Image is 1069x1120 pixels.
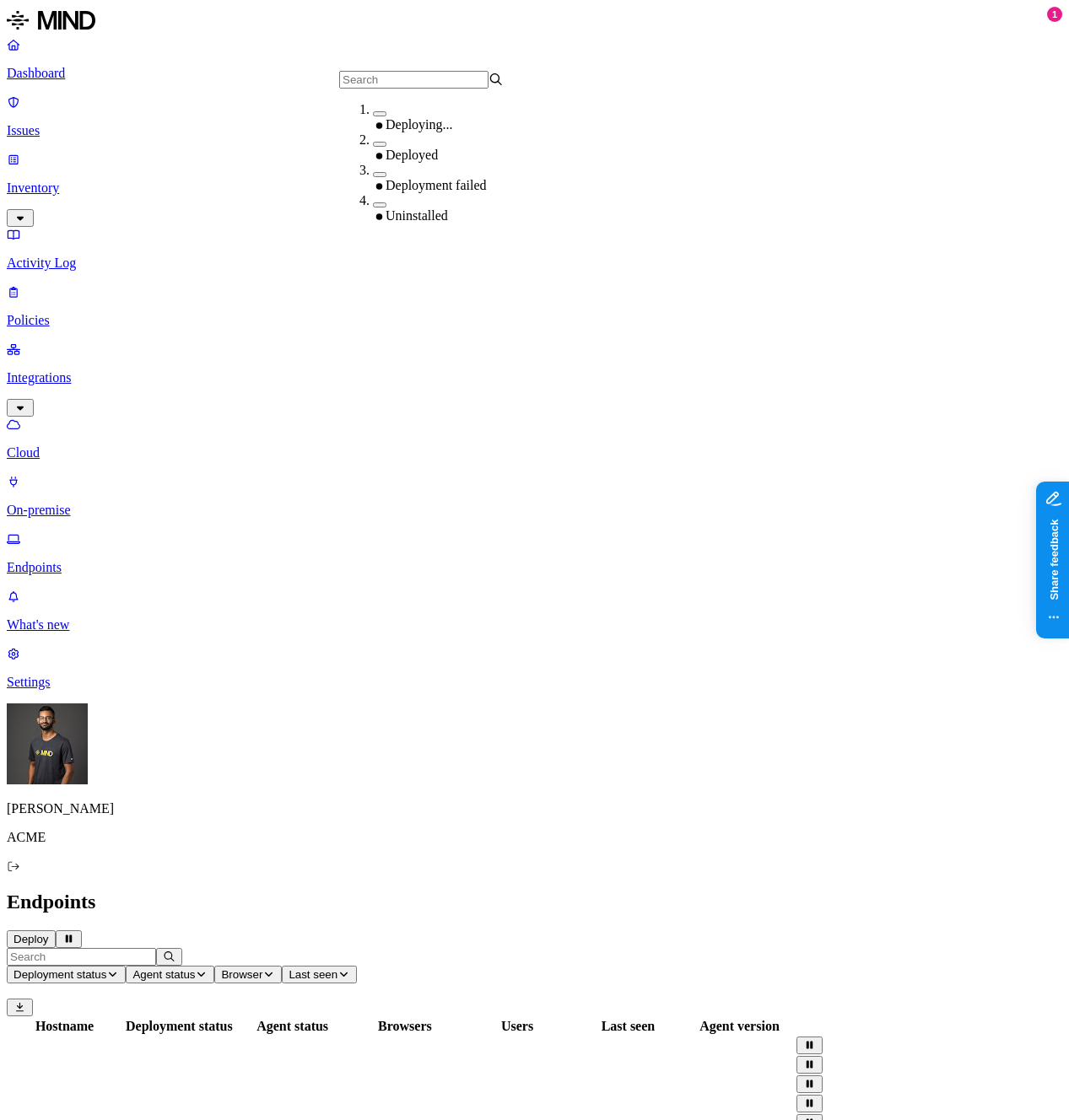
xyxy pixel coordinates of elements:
div: Agent version [685,1019,794,1034]
a: Dashboard [7,37,1062,81]
a: Activity Log [7,227,1062,271]
a: Endpoints [7,531,1062,575]
p: ACME [7,830,1062,845]
img: MIND [7,7,95,34]
a: Settings [7,646,1062,690]
a: Issues [7,94,1062,138]
p: Inventory [7,180,1062,196]
a: Cloud [7,417,1062,460]
div: Browsers [350,1019,461,1034]
span: Browser [221,968,262,981]
div: Agent status [239,1019,347,1034]
a: On-premise [7,474,1062,518]
a: What's new [7,589,1062,633]
div: Hostname [9,1019,120,1034]
p: Issues [7,123,1062,138]
p: Activity Log [7,256,1062,271]
span: Deployment status [13,968,106,981]
a: Inventory [7,152,1062,224]
span: Last seen [289,968,337,981]
p: Policies [7,313,1062,328]
p: On-premise [7,503,1062,518]
input: Search [7,948,156,966]
p: Settings [7,675,1062,690]
input: Search [339,71,489,89]
span: Agent status [132,968,195,981]
a: Policies [7,284,1062,328]
a: Integrations [7,342,1062,414]
p: What's new [7,617,1062,633]
div: Deploying... [373,117,537,132]
p: Cloud [7,445,1062,460]
div: Deployment failed [373,178,537,193]
h2: Endpoints [7,891,1062,913]
div: Uninstalled [373,208,537,223]
div: Last seen [575,1019,682,1034]
div: 1 [1047,7,1062,22]
p: Endpoints [7,560,1062,575]
p: Dashboard [7,66,1062,81]
a: MIND [7,7,1062,37]
button: Deploy [7,930,56,948]
p: Integrations [7,370,1062,385]
img: Amit Cohen [7,703,88,784]
div: Users [463,1019,571,1034]
div: Deployment status [123,1019,235,1034]
div: Deployed [373,148,537,163]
